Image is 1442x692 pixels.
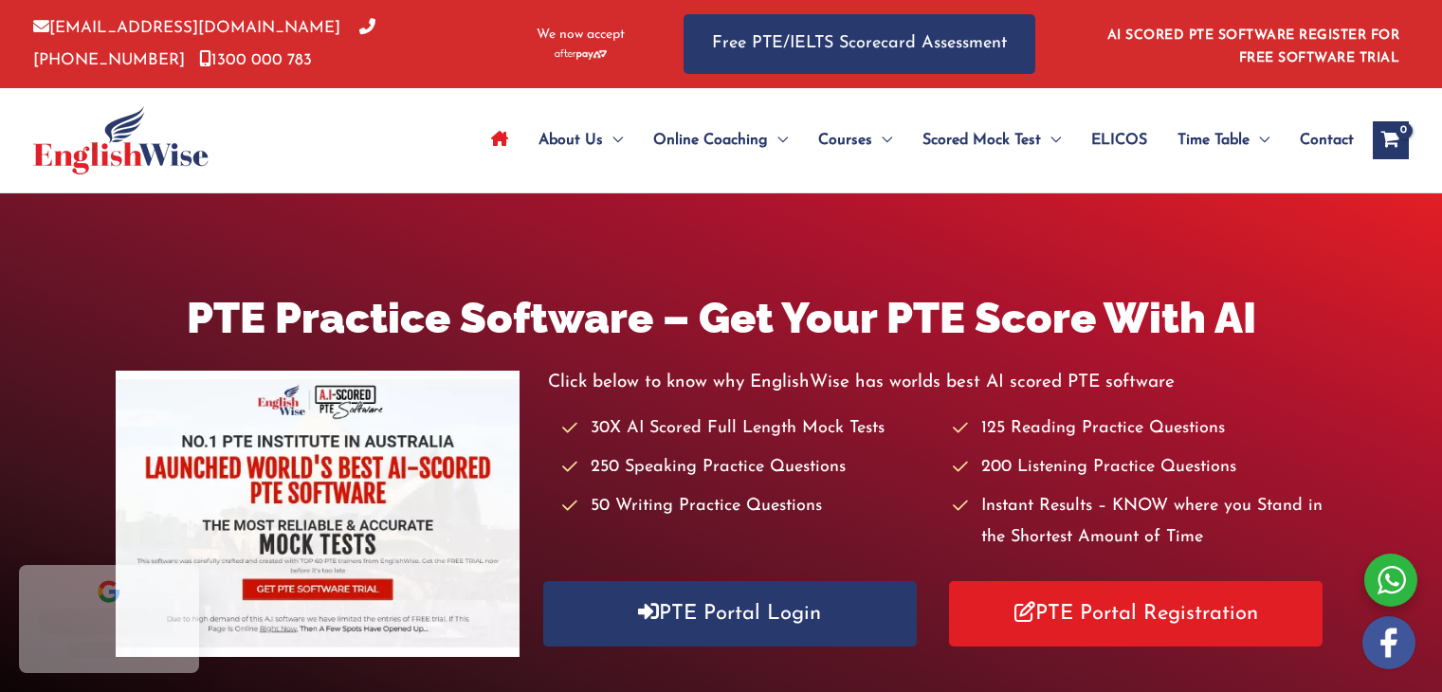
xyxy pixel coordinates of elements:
span: We now accept [537,26,625,45]
span: Menu Toggle [768,107,788,173]
span: Contact [1300,107,1354,173]
a: Scored Mock TestMenu Toggle [907,107,1076,173]
span: Menu Toggle [1041,107,1061,173]
a: Free PTE/IELTS Scorecard Assessment [684,14,1035,74]
img: pte-institute-main [116,371,520,657]
a: Time TableMenu Toggle [1162,107,1285,173]
a: PTE Portal Login [543,581,917,646]
a: PTE Portal Registration [949,581,1323,646]
aside: Header Widget 1 [1096,13,1409,75]
img: cropped-ew-logo [33,106,209,174]
li: Instant Results – KNOW where you Stand in the Shortest Amount of Time [953,491,1326,555]
a: ELICOS [1076,107,1162,173]
a: [EMAIL_ADDRESS][DOMAIN_NAME] [33,20,340,36]
span: ELICOS [1091,107,1147,173]
li: 250 Speaking Practice Questions [562,452,936,483]
span: Online Coaching [653,107,768,173]
a: View Shopping Cart, empty [1373,121,1409,159]
a: [PHONE_NUMBER] [33,20,375,67]
li: 200 Listening Practice Questions [953,452,1326,483]
span: Courses [818,107,872,173]
li: 50 Writing Practice Questions [562,491,936,522]
span: Scored Mock Test [922,107,1041,173]
a: 1300 000 783 [199,52,312,68]
a: About UsMenu Toggle [523,107,638,173]
li: 125 Reading Practice Questions [953,413,1326,445]
a: AI SCORED PTE SOFTWARE REGISTER FOR FREE SOFTWARE TRIAL [1107,28,1400,65]
nav: Site Navigation: Main Menu [476,107,1354,173]
a: CoursesMenu Toggle [803,107,907,173]
a: Contact [1285,107,1354,173]
span: Menu Toggle [603,107,623,173]
a: Online CoachingMenu Toggle [638,107,803,173]
p: Click below to know why EnglishWise has worlds best AI scored PTE software [548,367,1327,398]
h1: PTE Practice Software – Get Your PTE Score With AI [116,288,1327,348]
span: Time Table [1177,107,1250,173]
li: 30X AI Scored Full Length Mock Tests [562,413,936,445]
span: About Us [538,107,603,173]
span: Menu Toggle [1250,107,1269,173]
span: Menu Toggle [872,107,892,173]
img: white-facebook.png [1362,616,1415,669]
img: Afterpay-Logo [555,49,607,60]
